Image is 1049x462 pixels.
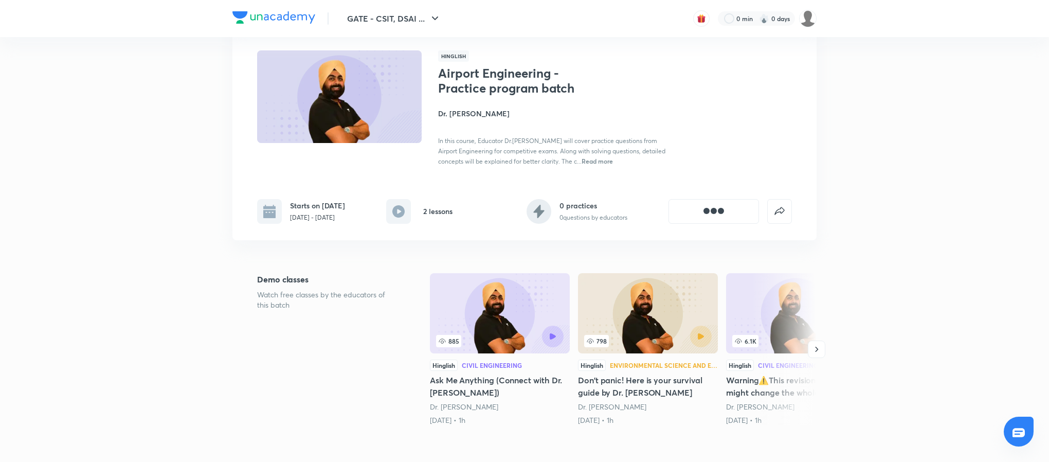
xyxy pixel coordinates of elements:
[232,11,315,26] a: Company Logo
[726,402,794,412] a: Dr. [PERSON_NAME]
[578,273,718,425] a: Don't panic! Here is your survival guide by Dr. Jaspal Singh
[726,273,866,425] a: Warning⚠️This revision method might change the whole game🎯
[578,415,718,425] div: 12th Apr • 1h
[436,335,461,347] span: 885
[257,273,397,286] h5: Demo classes
[578,402,646,412] a: Dr. [PERSON_NAME]
[559,200,627,211] h6: 0 practices
[430,273,570,425] a: Ask Me Anything (Connect with Dr. Jaspal Singh)
[430,402,570,412] div: Dr. Jaspal Singh
[462,362,522,368] div: Civil Engineering
[578,273,718,425] a: 798HinglishEnvironmental Science and EngineeringDon't panic! Here is your survival guide by Dr. [...
[430,360,458,371] div: Hinglish
[438,108,668,119] h4: Dr. [PERSON_NAME]
[726,273,866,425] a: 6.1KHinglishCivil EngineeringWarning⚠️This revision method might change the whole game🎯Dr. [PERSO...
[693,10,710,27] button: avatar
[430,415,570,425] div: 11th Apr • 1h
[430,402,498,412] a: Dr. [PERSON_NAME]
[759,13,769,24] img: streak
[578,360,606,371] div: Hinglish
[438,50,469,62] span: Hinglish
[290,213,345,222] p: [DATE] - [DATE]
[584,335,609,347] span: 798
[257,290,397,310] p: Watch free classes by the educators of this batch
[668,199,759,224] button: [object Object]
[582,157,613,165] span: Read more
[256,49,423,144] img: Thumbnail
[578,374,718,399] h5: Don't panic! Here is your survival guide by Dr. [PERSON_NAME]
[341,8,447,29] button: GATE - CSIT, DSAI ...
[290,200,345,211] h6: Starts on [DATE]
[438,66,606,96] h1: Airport Engineering - Practice program batch
[232,11,315,24] img: Company Logo
[438,137,665,165] span: In this course, Educator Dr.[PERSON_NAME] will cover practice questions from Airport Engineering ...
[430,374,570,399] h5: Ask Me Anything (Connect with Dr. [PERSON_NAME])
[697,14,706,23] img: avatar
[726,402,866,412] div: Dr. Jaspal Singh
[423,206,453,217] h6: 2 lessons
[430,273,570,425] a: 885HinglishCivil EngineeringAsk Me Anything (Connect with Dr. [PERSON_NAME])Dr. [PERSON_NAME][DAT...
[732,335,758,347] span: 6.1K
[726,415,866,425] div: 13th Apr • 1h
[767,199,792,224] button: false
[726,374,866,399] h5: Warning⚠️This revision method might change the whole game🎯
[610,362,718,368] div: Environmental Science and Engineering
[799,10,817,27] img: Rajalakshmi
[726,360,754,371] div: Hinglish
[559,213,627,222] p: 0 questions by educators
[578,402,718,412] div: Dr. Jaspal Singh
